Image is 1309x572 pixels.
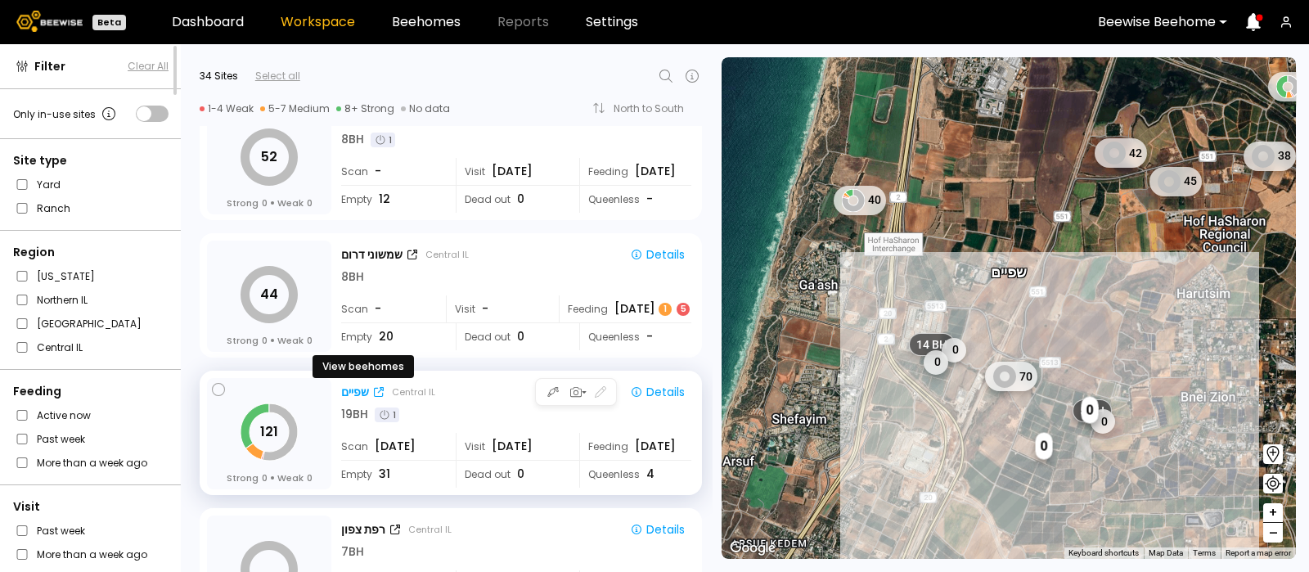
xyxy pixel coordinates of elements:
[1080,403,1104,417] span: 5 BH
[200,102,254,115] div: 1-4 Weak
[579,186,691,213] div: Queenless
[559,295,691,322] div: Feeding
[623,519,691,540] button: Details
[579,323,691,350] div: Queenless
[313,355,414,378] div: View beehomes
[1082,396,1099,423] div: 0
[1193,548,1216,557] a: Terms (opens in new tab)
[614,104,695,114] div: North to South
[1226,548,1291,557] a: Report a map error
[341,521,385,538] div: רפת צפון
[379,191,390,208] span: 12
[392,385,435,399] div: Central IL
[614,300,691,318] div: [DATE]
[37,546,147,563] label: More than a week ago
[37,339,83,356] label: Central IL
[34,58,65,75] span: Filter
[37,522,85,539] label: Past week
[37,430,85,448] label: Past week
[128,59,169,74] button: Clear All
[341,543,364,561] div: 7 BH
[623,244,691,265] button: Details
[307,471,313,484] span: 0
[341,323,444,350] div: Empty
[635,438,677,455] div: [DATE]
[37,268,95,285] label: [US_STATE]
[401,102,450,115] div: No data
[446,295,558,322] div: Visit
[586,16,638,29] a: Settings
[1263,523,1283,543] button: –
[262,196,268,209] span: 0
[456,323,568,350] div: Dead out
[227,196,313,209] div: Strong Weak
[1244,141,1296,170] div: 38
[260,102,330,115] div: 5-7 Medium
[379,466,390,483] span: 31
[659,303,672,316] div: 1
[37,200,70,217] label: Ranch
[371,133,395,147] div: 1
[341,406,368,423] div: 19 BH
[408,523,452,536] div: Central IL
[260,285,278,304] tspan: 44
[37,176,61,193] label: Yard
[260,422,278,441] tspan: 121
[307,196,313,209] span: 0
[630,385,685,399] div: Details
[916,336,947,351] span: 14 BH
[623,381,691,403] button: Details
[1095,138,1147,168] div: 42
[482,300,488,318] span: -
[262,334,268,347] span: 0
[726,538,780,559] a: Open this area in Google Maps (opens a new window)
[341,295,444,322] div: Scan
[456,433,568,460] div: Visit
[1068,547,1139,559] button: Keyboard shortcuts
[341,158,444,185] div: Scan
[341,461,444,488] div: Empty
[13,244,169,261] div: Region
[1269,523,1278,543] span: –
[677,303,690,316] div: 5
[425,248,469,261] div: Central IL
[1268,502,1278,523] span: +
[307,334,313,347] span: 0
[1263,503,1283,523] button: +
[37,315,142,332] label: [GEOGRAPHIC_DATA]
[492,438,533,455] span: [DATE]
[37,407,91,424] label: Active now
[13,104,119,124] div: Only in-use sites
[37,291,88,309] label: Northern IL
[517,328,524,345] span: 0
[579,461,691,488] div: Queenless
[13,383,169,400] div: Feeding
[991,245,1027,280] div: שפיים
[1091,409,1115,434] div: 0
[646,466,654,483] span: 4
[227,334,313,347] div: Strong Weak
[579,433,691,460] div: Feeding
[834,185,886,214] div: 40
[456,158,568,185] div: Visit
[630,522,685,537] div: Details
[37,454,147,471] label: More than a week ago
[579,158,691,185] div: Feeding
[646,191,653,208] span: -
[646,328,653,345] span: -
[1035,432,1052,459] div: 0
[375,408,399,422] div: 1
[492,163,533,180] span: [DATE]
[92,15,126,30] div: Beta
[341,246,403,263] div: שמשוני דרום
[942,337,966,362] div: 0
[341,186,444,213] div: Empty
[281,16,355,29] a: Workspace
[517,466,524,483] span: 0
[341,268,364,286] div: 8 BH
[630,247,685,262] div: Details
[456,461,568,488] div: Dead out
[13,152,169,169] div: Site type
[517,191,524,208] span: 0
